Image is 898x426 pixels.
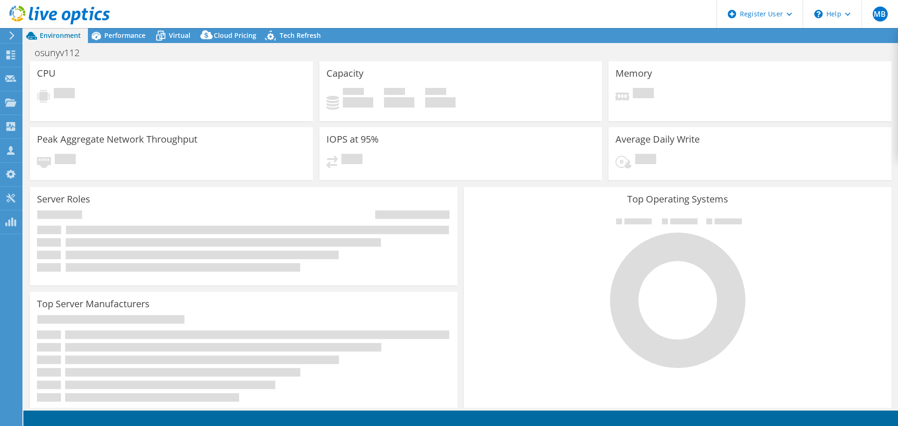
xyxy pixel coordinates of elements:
[384,97,414,108] h4: 0 GiB
[425,97,456,108] h4: 0 GiB
[616,68,652,79] h3: Memory
[214,31,256,40] span: Cloud Pricing
[814,10,823,18] svg: \n
[471,194,884,204] h3: Top Operating Systems
[326,134,379,144] h3: IOPS at 95%
[616,134,700,144] h3: Average Daily Write
[37,68,56,79] h3: CPU
[37,134,197,144] h3: Peak Aggregate Network Throughput
[37,299,150,309] h3: Top Server Manufacturers
[343,88,364,97] span: Used
[326,68,363,79] h3: Capacity
[104,31,145,40] span: Performance
[37,194,90,204] h3: Server Roles
[54,88,75,101] span: Pending
[425,88,446,97] span: Total
[30,48,94,58] h1: osunyv112
[873,7,888,22] span: MB
[384,88,405,97] span: Free
[55,154,76,166] span: Pending
[341,154,362,166] span: Pending
[343,97,373,108] h4: 0 GiB
[280,31,321,40] span: Tech Refresh
[633,88,654,101] span: Pending
[635,154,656,166] span: Pending
[40,31,81,40] span: Environment
[169,31,190,40] span: Virtual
